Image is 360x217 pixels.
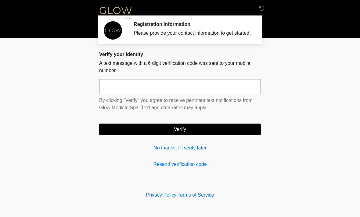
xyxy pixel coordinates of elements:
[134,30,252,37] div: Please provide your contact information to get started.
[99,124,261,135] button: Verify
[104,21,122,40] img: Agent Avatar
[99,60,261,74] p: A text message with a 6 digit verification code was sent to your mobile number.
[93,5,138,20] img: Glow Medical Spa Logo
[99,51,261,57] h2: Verify your identity
[178,192,214,198] a: Terms of Service
[99,161,261,168] a: Resend verification code
[176,192,178,198] a: |
[99,144,261,152] a: No thanks, I'll verify later
[99,97,261,111] p: By clicking "Verify" you agree to receive pertinent text notifications from Glow Medical Spa. Tex...
[146,192,177,198] a: Privacy Policy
